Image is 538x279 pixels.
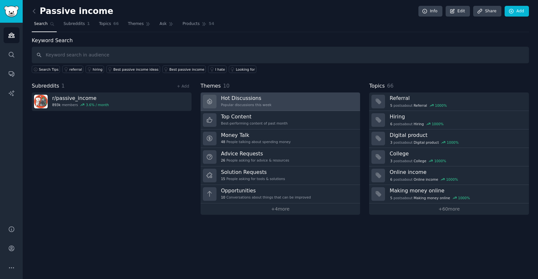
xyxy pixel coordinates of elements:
span: Search Tips [39,67,59,72]
img: passive_income [34,95,48,108]
a: Topics66 [97,19,121,32]
span: Themes [201,82,221,90]
div: post s about [390,139,459,145]
a: Making money online5postsaboutMaking money online1000% [369,185,529,203]
div: Popular discussions this week [221,103,272,107]
span: Referral [414,103,427,108]
a: Search [32,19,57,32]
span: Online income [414,177,438,182]
span: 1 [87,21,90,27]
span: 26 [221,158,225,163]
span: Hiring [414,122,424,126]
a: Best passive income ideas [106,66,160,73]
div: 1000 % [434,159,446,163]
div: 1000 % [432,122,444,126]
h3: Making money online [390,187,524,194]
h3: Hiring [390,113,524,120]
div: hiring [93,67,102,72]
a: I hate [208,66,227,73]
div: post s about [390,103,447,108]
span: 3 [390,159,392,163]
div: Best passive income ideas [113,67,158,72]
a: Advice Requests26People asking for advice & resources [201,148,360,166]
span: 66 [387,83,393,89]
span: Subreddits [64,21,85,27]
h3: Digital product [390,132,524,139]
img: GummySearch logo [4,6,19,17]
input: Keyword search in audience [32,47,529,63]
h3: Money Talk [221,132,291,139]
span: 15 [221,176,225,181]
span: 6 [390,122,392,126]
div: 1000 % [446,177,458,182]
div: People asking for tools & solutions [221,176,285,181]
div: members [52,103,109,107]
a: Edit [446,6,470,17]
div: 1000 % [458,196,470,200]
h3: Hot Discussions [221,95,272,102]
span: Subreddits [32,82,59,90]
span: Products [182,21,200,27]
a: referral [62,66,83,73]
a: Money Talk48People talking about spending money [201,129,360,148]
span: Making money online [414,196,450,200]
a: Subreddits1 [61,19,92,32]
span: Search [34,21,48,27]
a: Hiring6postsaboutHiring1000% [369,111,529,129]
a: Solution Requests15People asking for tools & solutions [201,166,360,185]
a: Looking for [229,66,256,73]
span: 893k [52,103,61,107]
span: 10 [221,195,225,200]
a: Top ContentBest-performing content of past month [201,111,360,129]
span: 3 [390,140,392,145]
span: 6 [390,177,392,182]
h3: Opportunities [221,187,311,194]
a: Info [418,6,442,17]
div: 1000 % [435,103,447,108]
h3: College [390,150,524,157]
label: Keyword Search [32,37,73,43]
h3: Online income [390,169,524,176]
a: Add [505,6,529,17]
a: +4more [201,203,360,215]
span: 48 [221,139,225,144]
div: I hate [215,67,225,72]
div: Best-performing content of past month [221,121,288,126]
div: post s about [390,176,459,182]
span: Themes [128,21,144,27]
div: People talking about spending money [221,139,291,144]
h2: Passive income [32,6,113,17]
div: Conversations about things that can be improved [221,195,311,200]
div: post s about [390,158,447,164]
a: Products54 [180,19,216,32]
span: 10 [223,83,229,89]
span: Topics [369,82,385,90]
h3: Solution Requests [221,169,285,176]
a: Referral5postsaboutReferral1000% [369,92,529,111]
span: College [414,159,426,163]
div: referral [69,67,82,72]
a: Opportunities10Conversations about things that can be improved [201,185,360,203]
a: Share [473,6,501,17]
span: 5 [390,196,392,200]
div: Best passive income [170,67,205,72]
a: Ask [157,19,176,32]
a: + Add [177,84,189,89]
div: 3.6 % / month [86,103,109,107]
span: Topics [99,21,111,27]
span: 1 [62,83,65,89]
a: hiring [86,66,104,73]
span: 54 [209,21,214,27]
h3: Advice Requests [221,150,289,157]
a: Best passive income [162,66,206,73]
button: Search Tips [32,66,60,73]
a: Themes [126,19,153,32]
div: 1000 % [447,140,459,145]
span: 66 [113,21,119,27]
a: +60more [369,203,529,215]
h3: Referral [390,95,524,102]
h3: Top Content [221,113,288,120]
a: Digital product3postsaboutDigital product1000% [369,129,529,148]
span: Digital product [414,140,439,145]
a: r/passive_income893kmembers3.6% / month [32,92,192,111]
